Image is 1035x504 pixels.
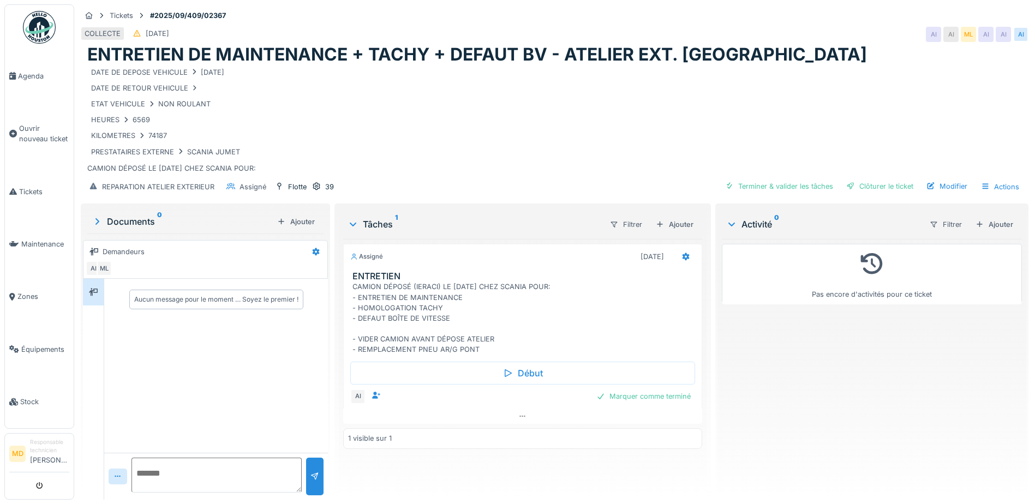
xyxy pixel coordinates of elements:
span: Ouvrir nouveau ticket [19,123,69,144]
img: Badge_color-CXgf-gQk.svg [23,11,56,44]
div: 1 visible sur 1 [348,433,392,443]
a: Tickets [5,165,74,218]
div: [DATE] [641,251,664,262]
div: ETAT VEHICULE NON ROULANT [91,99,211,109]
div: Documents [92,215,273,228]
div: Aucun message pour le moment … Soyez le premier ! [134,295,298,304]
a: Agenda [5,50,74,102]
span: Tickets [19,187,69,197]
div: AI [996,27,1011,42]
div: Terminer & valider les tâches [721,179,837,194]
div: HEURES 6569 [91,115,150,125]
div: DATE DE RETOUR VEHICULE [91,83,199,93]
sup: 0 [157,215,162,228]
a: Zones [5,271,74,323]
a: Stock [5,376,74,428]
div: DATE DE DEPOSE VEHICULE [DATE] [91,67,224,77]
a: MD Responsable technicien[PERSON_NAME] [9,438,69,472]
div: Filtrer [925,217,967,232]
div: Ajouter [651,217,698,232]
span: Stock [20,397,69,407]
div: CAMION DÉPOSÉ (IERACI) LE [DATE] CHEZ SCANIA POUR: - ENTRETIEN DE MAINTENANCE - HOMOLOGATION TACH... [352,281,697,355]
h3: ENTRETIEN [352,271,697,281]
sup: 1 [395,218,398,231]
div: Début [350,362,695,385]
li: MD [9,446,26,462]
div: REPARATION ATELIER EXTERIEUR [102,182,214,192]
div: COLLECTE [85,28,121,39]
a: Ouvrir nouveau ticket [5,102,74,165]
div: Filtrer [605,217,647,232]
div: AI [978,27,994,42]
span: Agenda [18,71,69,81]
div: Activité [726,218,920,231]
div: [DATE] [146,28,169,39]
div: Demandeurs [103,247,145,257]
div: 39 [325,182,334,192]
strong: #2025/09/409/02367 [146,10,230,21]
span: Zones [17,291,69,302]
sup: 0 [774,218,779,231]
div: AI [926,27,941,42]
div: Ajouter [971,217,1018,232]
a: Maintenance [5,218,74,270]
div: AI [350,389,366,404]
div: Responsable technicien [30,438,69,455]
div: Assigné [350,252,383,261]
div: Flotte [288,182,307,192]
div: Clôturer le ticket [842,179,918,194]
div: AI [1013,27,1028,42]
div: Actions [976,179,1024,195]
div: Pas encore d'activités pour ce ticket [729,249,1015,299]
div: ML [97,261,112,276]
div: ML [961,27,976,42]
span: Équipements [21,344,69,355]
div: Tâches [348,218,601,231]
div: Tickets [110,10,133,21]
span: Maintenance [21,239,69,249]
div: Ajouter [273,214,319,229]
div: Marquer comme terminé [592,389,695,404]
h1: ENTRETIEN DE MAINTENANCE + TACHY + DEFAUT BV - ATELIER EXT. [GEOGRAPHIC_DATA] [87,44,867,65]
li: [PERSON_NAME] [30,438,69,470]
div: Modifier [922,179,972,194]
div: AI [86,261,101,276]
div: AI [943,27,959,42]
div: PRESTATAIRES EXTERNE SCANIA JUMET [91,147,240,157]
div: KILOMETRES 74187 [91,130,167,141]
a: Équipements [5,323,74,375]
div: Assigné [240,182,266,192]
div: CAMION DÉPOSÉ LE [DATE] CHEZ SCANIA POUR: - ENTRETIEN - HOMOLOGATION TACHY - DEFAUT BOÎTE DE VITE... [87,65,1022,175]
